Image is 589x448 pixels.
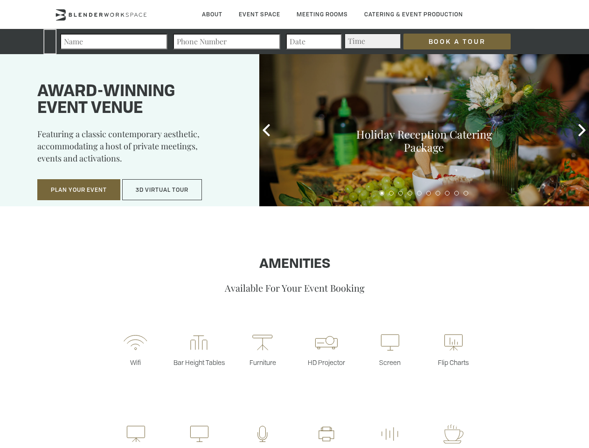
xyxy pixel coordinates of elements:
p: Flip Charts [422,358,485,367]
h1: Award-winning event venue [37,84,236,117]
p: HD Projector [295,358,358,367]
h1: Amenities [29,257,560,272]
button: Plan Your Event [37,179,120,201]
input: Date [286,34,342,49]
p: Featuring a classic contemporary aesthetic, accommodating a host of private meetings, events and ... [37,128,236,171]
p: Wifi [104,358,167,367]
p: Available For Your Event Booking [29,281,560,294]
input: Phone Number [173,34,280,49]
p: Screen [358,358,422,367]
p: Furniture [231,358,294,367]
input: Book a Tour [403,34,511,49]
button: 3D Virtual Tour [122,179,202,201]
iframe: Chat Widget [542,403,589,448]
input: Name [60,34,167,49]
a: Holiday Reception Catering Package [356,127,492,154]
p: Bar Height Tables [167,358,231,367]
